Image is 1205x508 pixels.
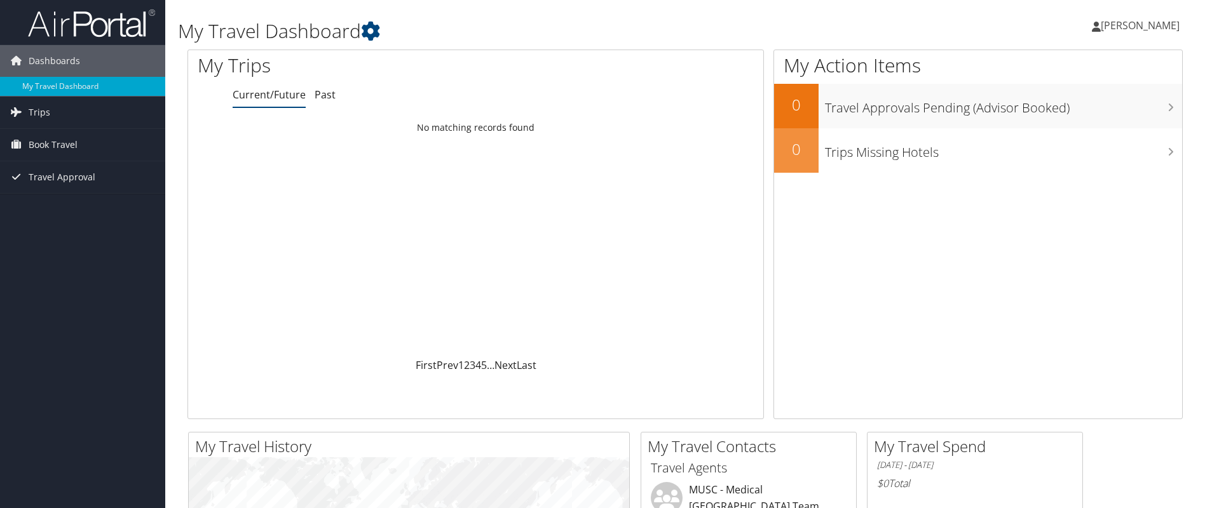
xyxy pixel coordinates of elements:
[458,358,464,372] a: 1
[481,358,487,372] a: 5
[651,459,847,477] h3: Travel Agents
[475,358,481,372] a: 4
[178,18,854,44] h1: My Travel Dashboard
[233,88,306,102] a: Current/Future
[188,116,763,139] td: No matching records found
[29,97,50,128] span: Trips
[774,138,819,160] h2: 0
[517,358,536,372] a: Last
[825,93,1182,117] h3: Travel Approvals Pending (Advisor Booked)
[464,358,470,372] a: 2
[437,358,458,372] a: Prev
[774,84,1182,128] a: 0Travel Approvals Pending (Advisor Booked)
[877,476,888,490] span: $0
[874,436,1082,457] h2: My Travel Spend
[416,358,437,372] a: First
[470,358,475,372] a: 3
[877,476,1073,490] h6: Total
[1101,18,1180,32] span: [PERSON_NAME]
[195,436,629,457] h2: My Travel History
[29,129,78,161] span: Book Travel
[877,459,1073,471] h6: [DATE] - [DATE]
[1092,6,1192,44] a: [PERSON_NAME]
[494,358,517,372] a: Next
[487,358,494,372] span: …
[774,128,1182,173] a: 0Trips Missing Hotels
[648,436,856,457] h2: My Travel Contacts
[29,45,80,77] span: Dashboards
[315,88,336,102] a: Past
[774,52,1182,79] h1: My Action Items
[29,161,95,193] span: Travel Approval
[198,52,514,79] h1: My Trips
[774,94,819,116] h2: 0
[825,137,1182,161] h3: Trips Missing Hotels
[28,8,155,38] img: airportal-logo.png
